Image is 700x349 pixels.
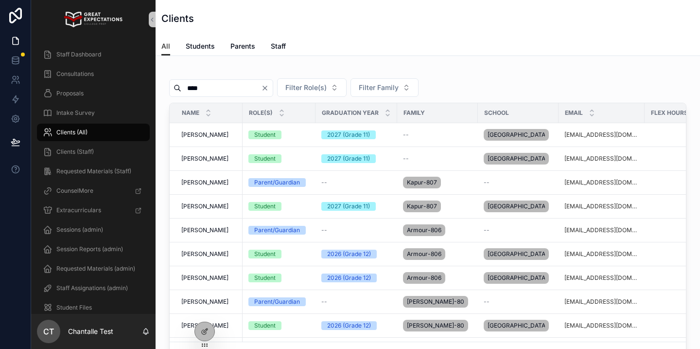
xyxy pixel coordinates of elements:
[403,222,472,238] a: Armour-806
[403,246,472,262] a: Armour-806
[327,274,371,282] div: 2026 (Grade 12)
[181,274,228,282] span: [PERSON_NAME]
[56,167,131,175] span: Requested Materials (Staff)
[37,104,150,122] a: Intake Survey
[254,250,276,258] div: Student
[327,130,370,139] div: 2027 (Grade 11)
[56,70,94,78] span: Consultations
[321,226,391,234] a: --
[564,298,639,306] a: [EMAIL_ADDRESS][DOMAIN_NAME]
[186,41,215,51] span: Students
[182,109,199,117] span: Name
[56,245,123,253] span: Session Reports (admin)
[37,221,150,239] a: Sessions (admin)
[181,131,237,139] a: [PERSON_NAME]
[181,131,228,139] span: [PERSON_NAME]
[488,155,545,163] span: [GEOGRAPHIC_DATA]
[484,298,490,306] span: --
[403,155,409,163] span: --
[564,131,639,139] a: [EMAIL_ADDRESS][DOMAIN_NAME]
[407,322,464,330] span: [PERSON_NAME]-805
[564,322,639,330] a: [EMAIL_ADDRESS][DOMAIN_NAME]
[407,274,441,282] span: Armour-806
[230,37,255,57] a: Parents
[181,179,237,186] a: [PERSON_NAME]
[403,175,472,190] a: Kapur-807
[254,154,276,163] div: Student
[254,297,300,306] div: Parent/Guardian
[564,226,639,234] a: [EMAIL_ADDRESS][DOMAIN_NAME]
[484,298,553,306] a: --
[230,41,255,51] span: Parents
[56,265,135,273] span: Requested Materials (admin)
[254,202,276,211] div: Student
[403,199,472,214] a: Kapur-807
[321,298,327,306] span: --
[37,202,150,219] a: Extracurriculars
[321,179,391,186] a: --
[403,318,472,333] a: [PERSON_NAME]-805
[403,270,472,286] a: Armour-806
[181,202,237,210] a: [PERSON_NAME]
[359,83,399,92] span: Filter Family
[403,155,472,163] a: --
[407,298,464,306] span: [PERSON_NAME]-805
[56,187,93,195] span: CounselMore
[564,179,639,186] a: [EMAIL_ADDRESS][DOMAIN_NAME]
[68,327,113,336] p: Chantalle Test
[484,199,553,214] a: [GEOGRAPHIC_DATA]
[56,284,128,292] span: Staff Assignations (admin)
[484,109,509,117] span: School
[248,321,310,330] a: Student
[488,274,545,282] span: [GEOGRAPHIC_DATA]
[321,154,391,163] a: 2027 (Grade 11)
[161,12,194,25] h1: Clients
[181,298,228,306] span: [PERSON_NAME]
[327,202,370,211] div: 2027 (Grade 11)
[181,250,228,258] span: [PERSON_NAME]
[327,250,371,258] div: 2026 (Grade 12)
[484,179,553,186] a: --
[181,322,237,330] a: [PERSON_NAME]
[248,226,310,235] a: Parent/Guardian
[56,206,101,214] span: Extracurriculars
[56,129,87,136] span: Clients (All)
[484,179,490,186] span: --
[564,274,639,282] a: [EMAIL_ADDRESS][DOMAIN_NAME]
[248,250,310,258] a: Student
[321,179,327,186] span: --
[37,143,150,161] a: Clients (Staff)
[484,226,490,234] span: --
[64,12,122,27] img: App logo
[254,130,276,139] div: Student
[407,179,437,186] span: Kapur-807
[321,130,391,139] a: 2027 (Grade 11)
[277,78,347,97] button: Select Button
[403,109,425,117] span: Family
[181,226,237,234] a: [PERSON_NAME]
[37,260,150,277] a: Requested Materials (admin)
[565,109,583,117] span: Email
[56,226,103,234] span: Sessions (admin)
[181,250,237,258] a: [PERSON_NAME]
[248,202,310,211] a: Student
[403,131,472,139] a: --
[56,51,101,58] span: Staff Dashboard
[248,154,310,163] a: Student
[181,202,228,210] span: [PERSON_NAME]
[186,37,215,57] a: Students
[564,250,639,258] a: [EMAIL_ADDRESS][DOMAIN_NAME]
[564,155,639,163] a: [EMAIL_ADDRESS][DOMAIN_NAME]
[321,298,391,306] a: --
[271,41,286,51] span: Staff
[181,155,237,163] a: [PERSON_NAME]
[37,124,150,141] a: Clients (All)
[181,155,228,163] span: [PERSON_NAME]
[407,202,437,210] span: Kapur-807
[488,250,545,258] span: [GEOGRAPHIC_DATA]
[407,250,441,258] span: Armour-806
